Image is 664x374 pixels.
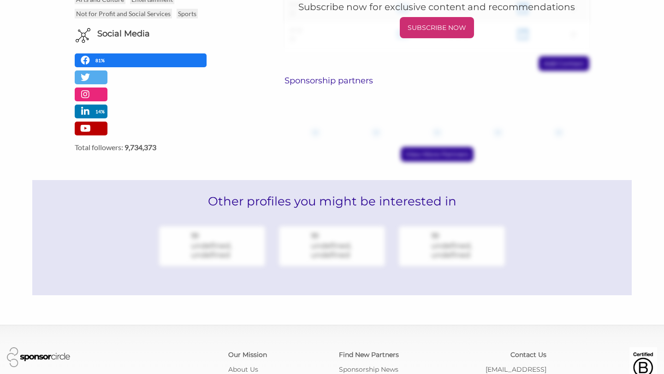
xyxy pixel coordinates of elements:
[75,9,172,18] p: Not for Profit and Social Services
[339,351,399,359] a: Find New Partners
[510,351,546,359] a: Contact Us
[7,347,70,367] img: Sponsor Circle Logo
[75,143,237,152] label: Total followers:
[285,76,589,86] h6: Sponsorship partners
[339,365,398,374] a: Sponsorship News
[76,28,90,43] img: Social Media Icon
[125,143,156,152] strong: 9,734,373
[403,21,470,35] p: SUBSCRIBE NOW
[95,56,107,65] p: 81%
[177,9,198,18] p: Sports
[95,107,107,116] p: 14%
[97,28,150,40] h6: Social Media
[32,180,632,222] h2: Other profiles you might be interested in
[298,0,575,13] h5: Subscribe now for exclusive content and recommendations
[228,351,267,359] a: Our Mission
[228,365,258,374] a: About Us
[298,17,575,38] a: SUBSCRIBE NOW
